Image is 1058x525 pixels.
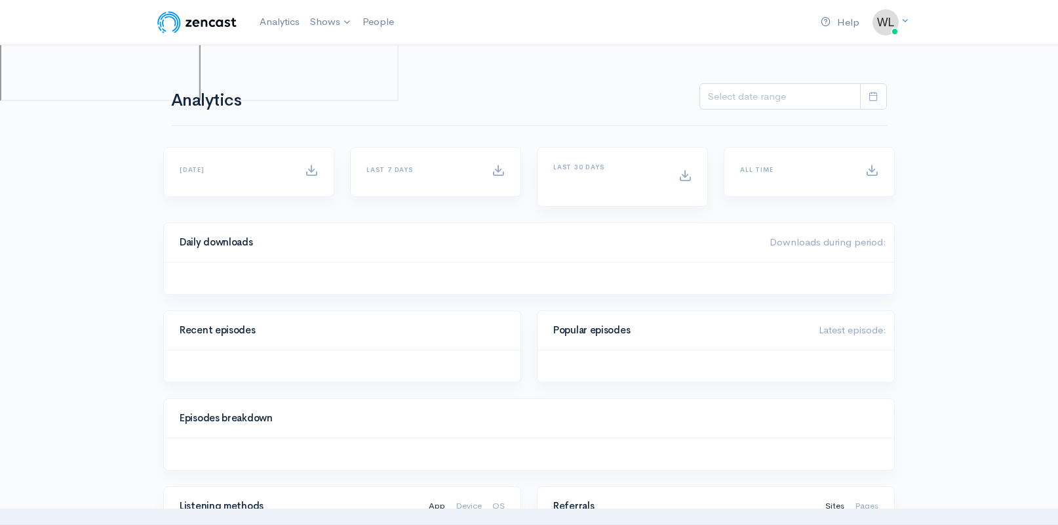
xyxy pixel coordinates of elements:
h4: Daily downloads [180,237,754,248]
input: analytics date range selector [699,83,861,110]
h6: Last 7 days [366,166,476,173]
h4: Referrals [553,501,810,512]
img: ZenCast Logo [155,9,239,35]
span: Downloads during period: [770,236,886,248]
h4: Popular episodes [553,325,803,336]
a: Shows [305,8,357,37]
h1: Analytics [171,91,277,110]
a: Help [815,9,865,37]
img: ... [872,9,899,35]
h4: Episodes breakdown [180,413,871,424]
span: Latest episode: [819,324,886,336]
h6: Last 30 days [553,163,663,171]
h4: Recent episodes [180,325,497,336]
h4: Listening methods [180,501,413,512]
h6: [DATE] [180,166,289,173]
a: People [357,8,399,36]
a: Analytics [254,8,305,36]
h6: All time [740,166,850,173]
